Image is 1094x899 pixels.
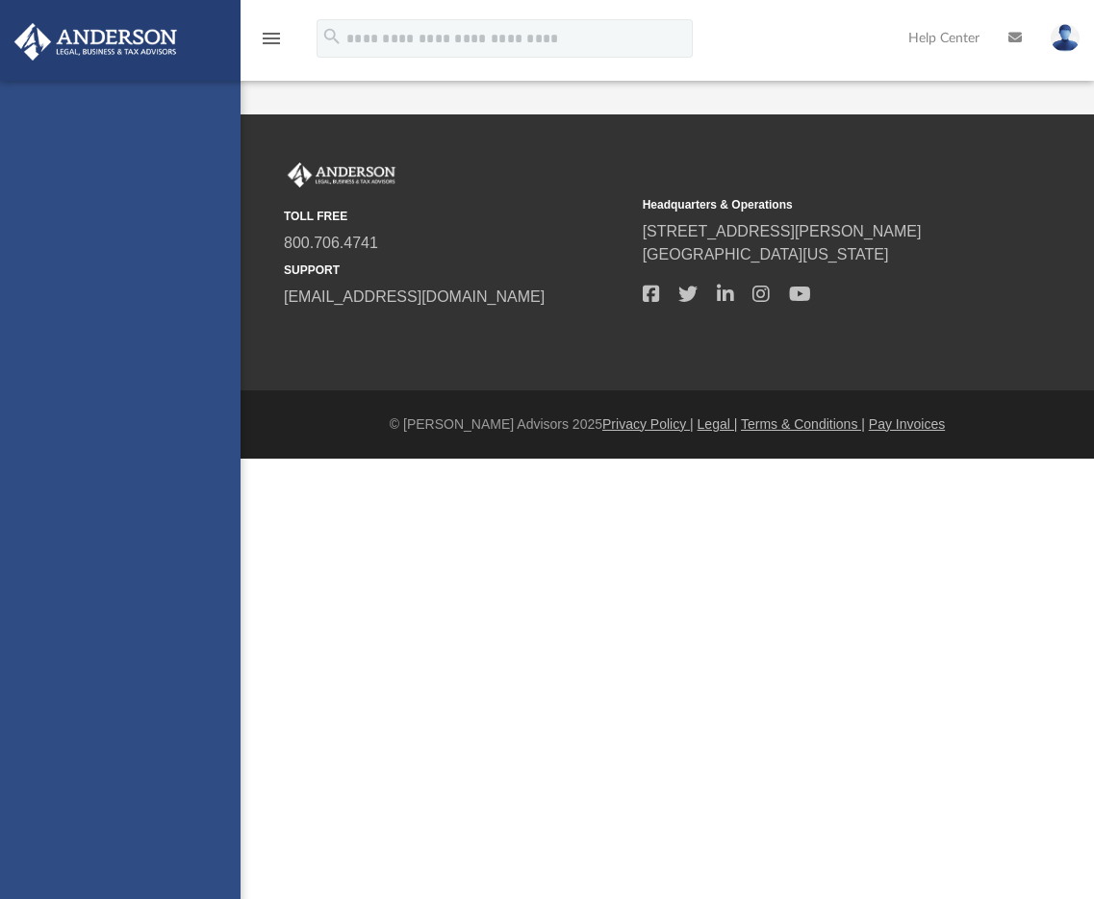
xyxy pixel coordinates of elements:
[741,416,865,432] a: Terms & Conditions |
[9,23,183,61] img: Anderson Advisors Platinum Portal
[1051,24,1080,52] img: User Pic
[260,37,283,50] a: menu
[284,288,545,305] a: [EMAIL_ADDRESS][DOMAIN_NAME]
[321,26,343,47] i: search
[241,414,1094,435] div: © [PERSON_NAME] Advisors 2025
[602,416,694,432] a: Privacy Policy |
[643,246,889,262] a: [GEOGRAPHIC_DATA][US_STATE]
[284,262,629,279] small: SUPPORT
[284,235,378,251] a: 800.706.4741
[284,162,399,187] img: Anderson Advisors Platinum Portal
[698,416,738,432] a: Legal |
[869,416,945,432] a: Pay Invoices
[260,27,283,50] i: menu
[284,208,629,225] small: TOLL FREE
[643,196,988,213] small: Headquarters & Operations
[643,223,922,239] a: [STREET_ADDRESS][PERSON_NAME]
